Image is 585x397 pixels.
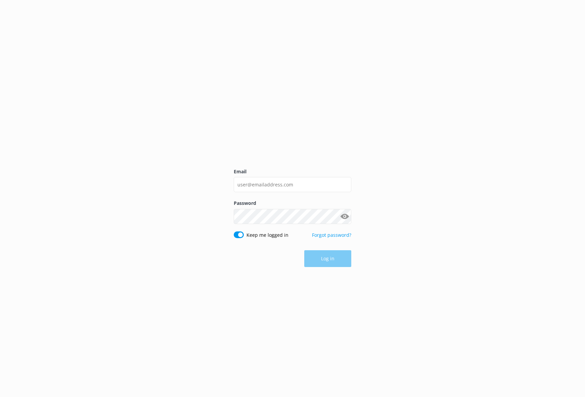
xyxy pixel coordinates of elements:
label: Password [234,200,351,207]
a: Forgot password? [312,232,351,238]
label: Keep me logged in [246,231,288,239]
button: Show password [338,210,351,223]
label: Email [234,168,351,175]
input: user@emailaddress.com [234,177,351,192]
